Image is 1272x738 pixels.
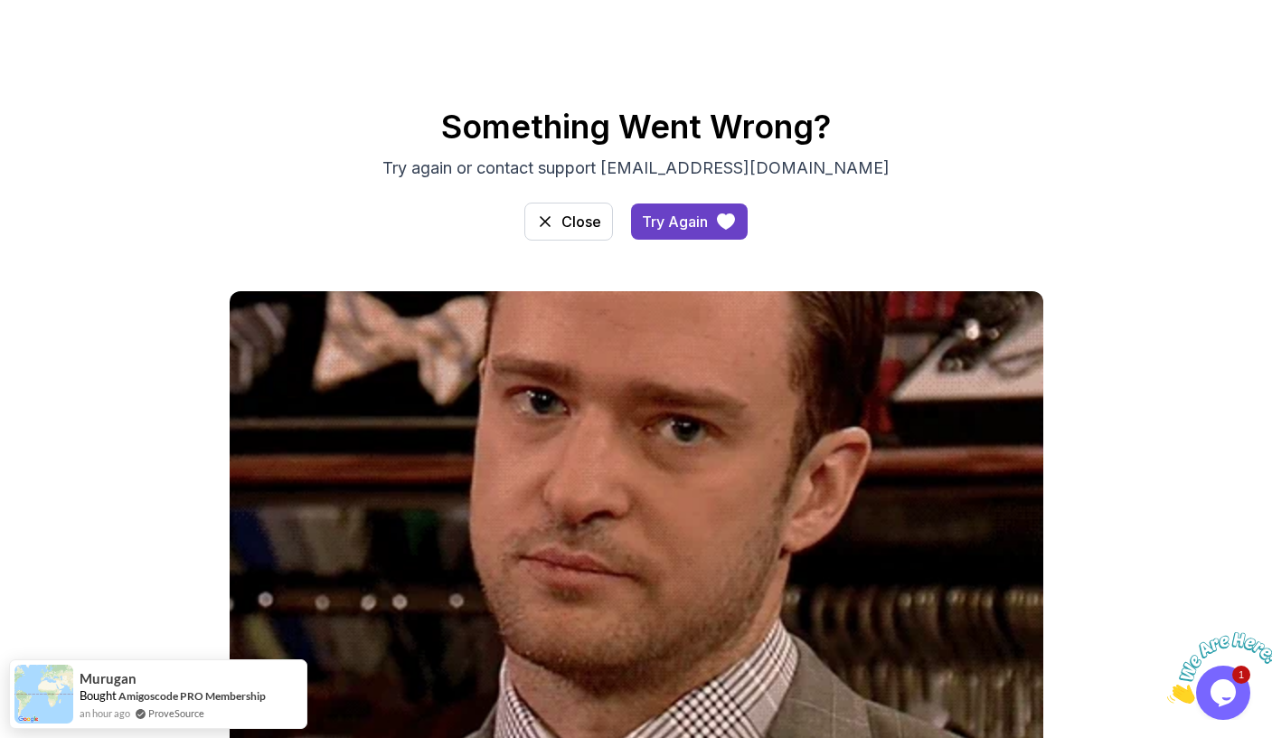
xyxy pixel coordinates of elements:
[561,211,601,232] div: Close
[1160,625,1272,711] iframe: chat widget
[9,109,1263,145] h2: Something Went Wrong?
[14,665,73,724] img: provesource social proof notification image
[631,203,748,240] button: Try Again
[7,7,119,79] img: Chat attention grabber
[524,203,613,241] a: access-dashboard
[642,211,708,232] div: Try Again
[80,688,117,703] span: Bought
[80,671,137,686] span: Murugan
[631,203,748,240] a: access-dashboard
[148,705,204,721] a: ProveSource
[80,705,130,721] span: an hour ago
[524,203,613,241] button: Close
[118,689,266,703] a: Amigoscode PRO Membership
[333,156,940,181] p: Try again or contact support [EMAIL_ADDRESS][DOMAIN_NAME]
